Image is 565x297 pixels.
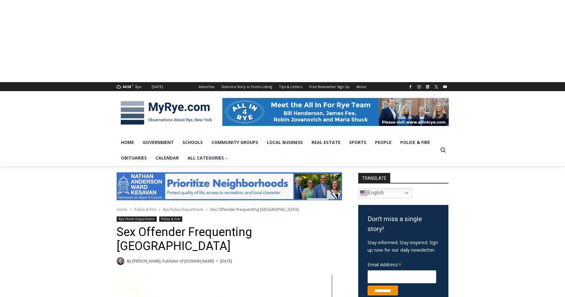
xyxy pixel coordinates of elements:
[368,214,439,234] h3: Don't miss a single story!
[127,258,131,264] span: By
[117,97,216,129] img: MyRye.com
[132,258,214,264] a: [PERSON_NAME], Publisher of [DOMAIN_NAME]
[138,135,178,150] a: Government
[117,216,157,222] a: Rye Police Department
[159,207,160,212] span: >
[195,82,218,91] a: Advertise
[117,225,342,253] h1: Sex Offender Frequenting [GEOGRAPHIC_DATA]
[183,150,233,166] a: All Categories
[117,206,342,212] nav: Breadcrumbs
[210,207,299,212] span: Sex Offender Frequenting [GEOGRAPHIC_DATA]
[368,239,439,253] p: Stay informed. Stay inspired. Sign up now for our daily newsletter.
[368,258,436,269] label: Email Address
[117,135,138,150] a: Home
[195,82,370,91] nav: Secondary Navigation
[371,135,396,150] a: People
[159,216,182,222] a: Police & Fire
[134,207,156,212] a: Police & Fire
[438,145,449,156] button: View Search Form
[135,84,141,90] div: Rye
[117,150,151,166] a: Obituaries
[152,84,163,90] div: [DATE]
[353,82,370,91] a: About
[360,189,368,197] img: en
[262,135,307,150] a: Local Business
[206,207,207,212] span: >
[117,135,438,166] nav: Primary Navigation
[276,82,306,91] a: Tips & Letters
[188,155,228,161] span: All Categories
[345,135,371,150] a: Sports
[307,135,345,150] a: Real Estate
[220,258,232,264] time: [DATE]
[132,83,133,87] span: F
[222,98,449,126] img: All in for Rye
[433,83,440,90] a: X
[218,82,276,91] a: Submit a Story or Event Listing
[178,135,207,150] a: Schools
[306,82,353,91] a: Free Newsletter Sign Up
[396,135,434,150] a: Police & Fire
[415,83,423,90] a: Instagram
[207,135,262,150] a: Community Groups
[117,207,127,212] a: Home
[123,84,131,89] span: 64.58
[163,207,203,212] a: Rye Police Department
[358,188,412,198] a: English
[441,83,449,90] a: YouTube
[407,83,414,90] a: Facebook
[130,207,132,212] span: >
[151,150,183,166] a: Calendar
[358,173,390,183] strong: TRANSLATE
[117,257,124,265] a: Author image
[424,83,431,90] a: Linkedin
